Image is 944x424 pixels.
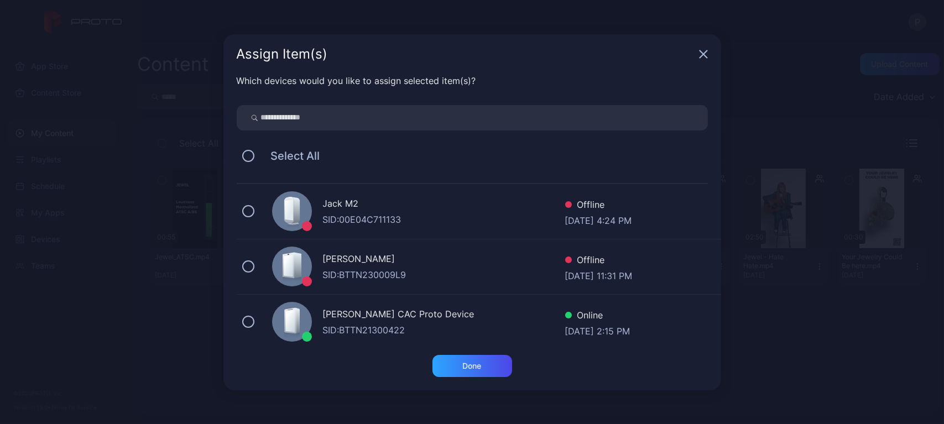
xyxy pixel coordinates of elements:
[323,252,565,268] div: [PERSON_NAME]
[565,324,630,336] div: [DATE] 2:15 PM
[323,197,565,213] div: Jack M2
[463,362,482,370] div: Done
[432,355,512,377] button: Done
[237,74,708,87] div: Which devices would you like to assign selected item(s)?
[565,214,632,225] div: [DATE] 4:24 PM
[260,149,320,163] span: Select All
[565,269,633,280] div: [DATE] 11:31 PM
[323,268,565,281] div: SID: BTTN230009L9
[323,213,565,226] div: SID: 00E04C711133
[323,323,565,337] div: SID: BTTN21300422
[565,308,630,324] div: Online
[565,253,633,269] div: Offline
[565,198,632,214] div: Offline
[323,307,565,323] div: [PERSON_NAME] CAC Proto Device
[237,48,695,61] div: Assign Item(s)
